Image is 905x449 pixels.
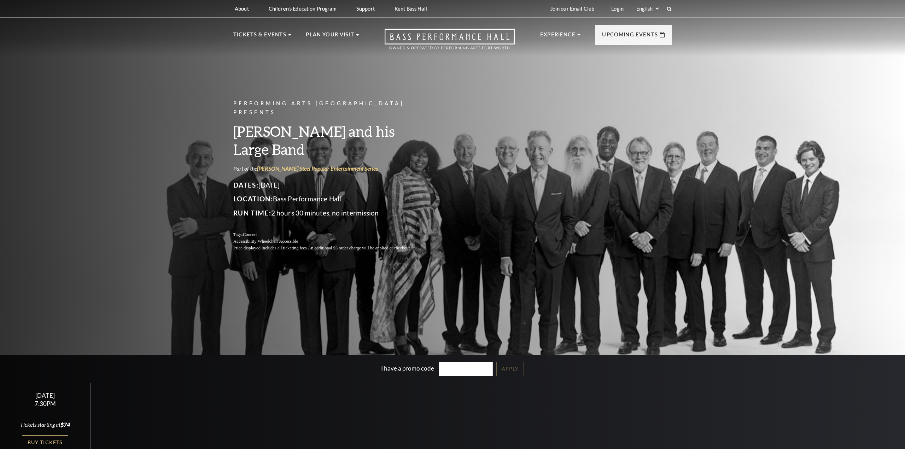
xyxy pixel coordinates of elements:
p: Tags: [233,231,428,238]
div: [DATE] [8,392,82,399]
p: 2 hours 30 minutes, no intermission [233,207,428,219]
span: Location: [233,195,273,203]
select: Select: [635,5,660,12]
label: I have a promo code [381,365,434,372]
span: $74 [60,421,70,428]
div: 7:30PM [8,401,82,407]
p: Tickets & Events [233,30,286,43]
p: Bass Performance Hall [233,193,428,205]
p: Plan Your Visit [306,30,354,43]
div: Tickets starting at [8,421,82,429]
p: Performing Arts [GEOGRAPHIC_DATA] Presents [233,99,428,117]
span: Run Time: [233,209,271,217]
p: Upcoming Events [602,30,658,43]
span: Wheelchair Accessible [258,239,298,244]
p: Price displayed includes all ticketing fees. [233,245,428,252]
p: Support [356,6,375,12]
h3: [PERSON_NAME] and his Large Band [233,122,428,158]
p: Children's Education Program [269,6,337,12]
p: Experience [540,30,576,43]
p: [DATE] [233,179,428,191]
span: Concert [243,232,257,237]
p: Accessibility: [233,238,428,245]
span: An additional $5 order charge will be applied at checkout. [308,246,411,250]
p: About [235,6,249,12]
a: [PERSON_NAME] Steel Popular Entertainment Series [257,165,378,172]
span: Dates: [233,181,258,189]
p: Part of the [233,165,428,172]
p: Rent Bass Hall [395,6,427,12]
